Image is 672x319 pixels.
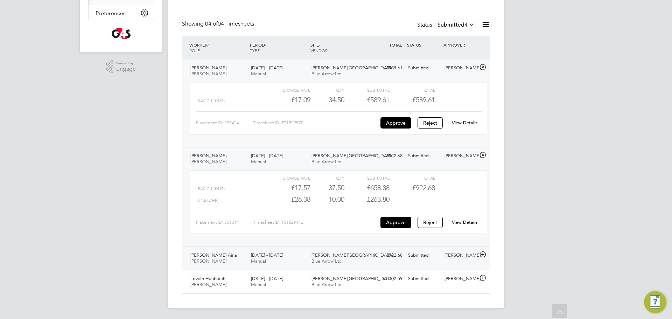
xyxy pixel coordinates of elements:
[265,194,310,205] div: £26.38
[442,62,478,74] div: [PERSON_NAME]
[311,159,343,165] span: Blue Arrow Ltd.
[265,182,310,194] div: £17.57
[251,252,283,258] span: [DATE] - [DATE]
[116,60,136,66] span: Powered by
[418,117,443,129] button: Reject
[253,117,379,129] div: Timesheet ID: TS1829570
[405,273,442,285] div: Submitted
[190,282,226,287] span: [PERSON_NAME]
[437,21,475,28] label: Submitted
[251,258,266,264] span: Manual
[310,194,344,205] div: 10.00
[412,96,435,104] span: £589.61
[319,42,320,48] span: /
[369,150,405,162] div: £922.68
[190,71,226,77] span: [PERSON_NAME]
[190,153,226,159] span: [PERSON_NAME]
[369,273,405,285] div: £1,102.59
[310,94,344,106] div: 34.50
[205,20,218,27] span: 04 of
[251,159,266,165] span: Manual
[251,153,283,159] span: [DATE] - [DATE]
[190,65,226,71] span: [PERSON_NAME]
[205,20,254,27] span: 04 Timesheets
[182,20,255,28] div: Showing
[344,174,390,182] div: Sub Total
[311,65,393,71] span: [PERSON_NAME][GEOGRAPHIC_DATA]
[344,194,390,205] div: £263.80
[405,250,442,261] div: Submitted
[405,39,442,51] div: STATUS
[251,282,266,287] span: Manual
[390,86,435,94] div: Total
[412,183,435,192] span: £922.68
[417,20,476,30] div: Status
[265,86,310,94] div: Charge rate
[442,273,478,285] div: [PERSON_NAME]
[253,217,379,228] div: Timesheet ID: TS1829412
[190,276,225,282] span: Loveth Ewubareh
[311,71,343,77] span: Blue Arrow Ltd.
[265,94,310,106] div: £17.09
[310,182,344,194] div: 37.50
[251,71,266,77] span: Manual
[311,252,393,258] span: [PERSON_NAME][GEOGRAPHIC_DATA]
[96,10,126,16] span: Preferences
[344,182,390,194] div: £658.88
[311,258,343,264] span: Blue Arrow Ltd.
[452,219,477,225] a: View Details
[190,252,237,258] span: [PERSON_NAME] Aina
[248,39,309,57] div: PERIOD
[311,282,343,287] span: Blue Arrow Ltd.
[442,39,478,51] div: APPROVER
[197,98,225,103] span: Basic 1 (£/HR)
[106,60,136,74] a: Powered byEngage
[112,28,131,39] img: g4s-logo-retina.png
[309,39,369,57] div: SITE
[197,198,218,203] span: x 1.5 (£/HR)
[265,174,310,182] div: Charge rate
[190,258,226,264] span: [PERSON_NAME]
[311,153,393,159] span: [PERSON_NAME][GEOGRAPHIC_DATA]
[265,42,266,48] span: /
[380,117,411,129] button: Approve
[196,117,253,129] div: Placement ID: 275424
[405,150,442,162] div: Submitted
[311,276,393,282] span: [PERSON_NAME][GEOGRAPHIC_DATA]
[189,48,200,53] span: ROLE
[188,39,248,57] div: WORKER
[310,86,344,94] div: QTY
[405,62,442,74] div: Submitted
[116,66,136,72] span: Engage
[207,42,209,48] span: /
[89,5,154,21] button: Preferences
[390,174,435,182] div: Total
[369,62,405,74] div: £589.61
[464,21,468,28] span: 4
[190,159,226,165] span: [PERSON_NAME]
[380,217,411,228] button: Approve
[442,250,478,261] div: [PERSON_NAME]
[369,250,405,261] div: £922.68
[88,28,154,39] a: Go to home page
[250,48,260,53] span: TYPE
[418,217,443,228] button: Reject
[344,86,390,94] div: Sub Total
[310,48,328,53] span: VENDOR
[310,174,344,182] div: QTY
[442,150,478,162] div: [PERSON_NAME]
[389,42,402,48] span: TOTAL
[197,186,225,191] span: Basic 1 (£/HR)
[251,276,283,282] span: [DATE] - [DATE]
[644,291,666,313] button: Engage Resource Center
[452,120,477,126] a: View Details
[344,94,390,106] div: £589.61
[196,217,253,228] div: Placement ID: 301014
[251,65,283,71] span: [DATE] - [DATE]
